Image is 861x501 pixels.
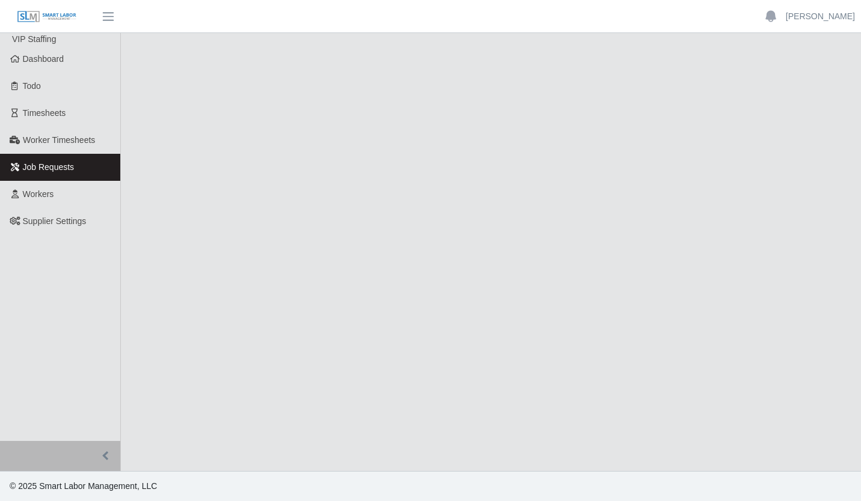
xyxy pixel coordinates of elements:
span: Supplier Settings [23,216,87,226]
span: Timesheets [23,108,66,118]
span: Todo [23,81,41,91]
span: Worker Timesheets [23,135,95,145]
span: Dashboard [23,54,64,64]
span: © 2025 Smart Labor Management, LLC [10,481,157,491]
img: SLM Logo [17,10,77,23]
span: Job Requests [23,162,75,172]
span: VIP Staffing [12,34,56,44]
span: Workers [23,189,54,199]
a: [PERSON_NAME] [786,10,855,23]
